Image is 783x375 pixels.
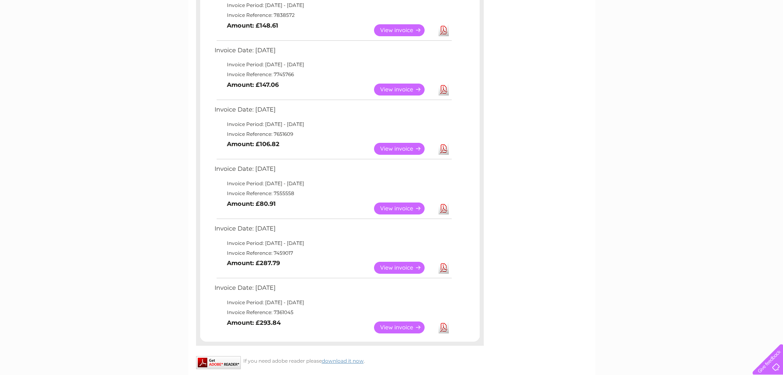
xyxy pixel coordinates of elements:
[212,223,453,238] td: Invoice Date: [DATE]
[212,238,453,248] td: Invoice Period: [DATE] - [DATE]
[212,248,453,258] td: Invoice Reference: 7459017
[212,10,453,20] td: Invoice Reference: 7838572
[227,81,279,89] b: Amount: £147.06
[628,4,685,14] a: 0333 014 3131
[212,45,453,60] td: Invoice Date: [DATE]
[638,35,654,41] a: Water
[212,282,453,298] td: Invoice Date: [DATE]
[439,262,449,274] a: Download
[227,140,279,148] b: Amount: £106.82
[374,84,434,95] a: View
[439,143,449,155] a: Download
[711,35,723,41] a: Blog
[374,24,434,36] a: View
[439,84,449,95] a: Download
[227,259,280,267] b: Amount: £287.79
[374,321,434,333] a: View
[212,189,453,198] td: Invoice Reference: 7555558
[682,35,707,41] a: Telecoms
[212,307,453,317] td: Invoice Reference: 7361045
[322,358,364,364] a: download it now
[439,203,449,214] a: Download
[212,119,453,129] td: Invoice Period: [DATE] - [DATE]
[212,179,453,189] td: Invoice Period: [DATE] - [DATE]
[439,24,449,36] a: Download
[212,104,453,119] td: Invoice Date: [DATE]
[196,356,484,364] div: If you need adobe reader please .
[212,298,453,307] td: Invoice Period: [DATE] - [DATE]
[227,22,278,29] b: Amount: £148.61
[212,129,453,139] td: Invoice Reference: 7651609
[374,203,434,214] a: View
[374,143,434,155] a: View
[212,60,453,70] td: Invoice Period: [DATE] - [DATE]
[212,70,453,79] td: Invoice Reference: 7745766
[198,5,586,40] div: Clear Business is a trading name of Verastar Limited (registered in [GEOGRAPHIC_DATA] No. 3667643...
[728,35,748,41] a: Contact
[227,319,281,326] b: Amount: £293.84
[659,35,677,41] a: Energy
[28,21,69,47] img: logo.png
[756,35,775,41] a: Log out
[374,262,434,274] a: View
[212,0,453,10] td: Invoice Period: [DATE] - [DATE]
[227,200,276,207] b: Amount: £80.91
[439,321,449,333] a: Download
[212,163,453,179] td: Invoice Date: [DATE]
